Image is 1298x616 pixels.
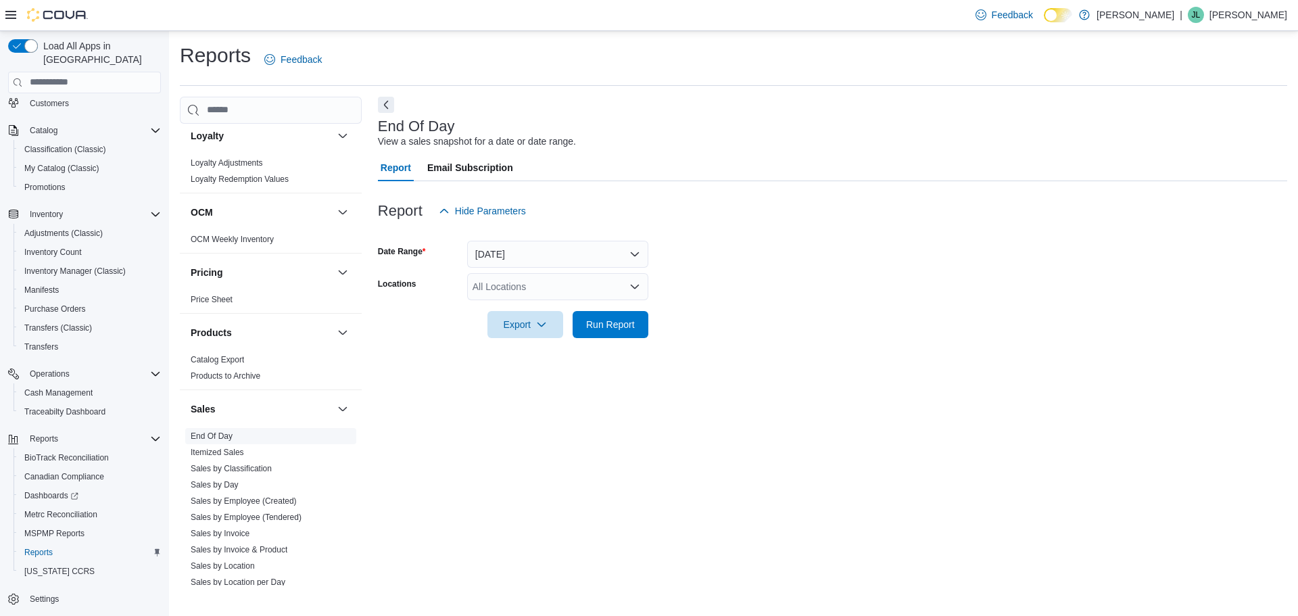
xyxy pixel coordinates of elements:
[19,301,91,317] a: Purchase Orders
[19,263,161,279] span: Inventory Manager (Classic)
[19,506,161,523] span: Metrc Reconciliation
[14,543,166,562] button: Reports
[19,544,58,561] a: Reports
[191,561,255,571] span: Sales by Location
[19,525,90,542] a: MSPMP Reports
[14,318,166,337] button: Transfers (Classic)
[335,128,351,144] button: Loyalty
[335,264,351,281] button: Pricing
[19,225,108,241] a: Adjustments (Classic)
[191,158,263,168] span: Loyalty Adjustments
[378,118,455,135] h3: End Of Day
[180,155,362,193] div: Loyalty
[191,266,222,279] h3: Pricing
[191,354,244,365] span: Catalog Export
[24,547,53,558] span: Reports
[24,490,78,501] span: Dashboards
[191,544,287,555] span: Sales by Invoice & Product
[19,506,103,523] a: Metrc Reconciliation
[19,339,64,355] a: Transfers
[19,563,100,579] a: [US_STATE] CCRS
[191,129,224,143] h3: Loyalty
[3,589,166,609] button: Settings
[14,178,166,197] button: Promotions
[191,479,239,490] span: Sales by Day
[24,266,126,277] span: Inventory Manager (Classic)
[19,404,161,420] span: Traceabilty Dashboard
[191,371,260,381] a: Products to Archive
[14,262,166,281] button: Inventory Manager (Classic)
[19,450,161,466] span: BioTrack Reconciliation
[24,323,92,333] span: Transfers (Classic)
[19,141,112,158] a: Classification (Classic)
[433,197,531,224] button: Hide Parameters
[19,301,161,317] span: Purchase Orders
[487,311,563,338] button: Export
[586,318,635,331] span: Run Report
[24,366,161,382] span: Operations
[14,486,166,505] a: Dashboards
[335,401,351,417] button: Sales
[496,311,555,338] span: Export
[24,95,161,112] span: Customers
[19,404,111,420] a: Traceabilty Dashboard
[19,320,97,336] a: Transfers (Classic)
[191,529,249,538] a: Sales by Invoice
[19,339,161,355] span: Transfers
[24,182,66,193] span: Promotions
[1209,7,1287,23] p: [PERSON_NAME]
[378,203,423,219] h3: Report
[191,448,244,457] a: Itemized Sales
[191,561,255,571] a: Sales by Location
[30,125,57,136] span: Catalog
[38,39,161,66] span: Load All Apps in [GEOGRAPHIC_DATA]
[191,326,232,339] h3: Products
[19,320,161,336] span: Transfers (Classic)
[24,471,104,482] span: Canadian Compliance
[14,140,166,159] button: Classification (Classic)
[335,204,351,220] button: OCM
[191,577,285,588] span: Sales by Location per Day
[19,450,114,466] a: BioTrack Reconciliation
[24,591,64,607] a: Settings
[30,209,63,220] span: Inventory
[24,95,74,112] a: Customers
[191,234,274,245] span: OCM Weekly Inventory
[335,325,351,341] button: Products
[378,97,394,113] button: Next
[24,590,161,607] span: Settings
[378,135,576,149] div: View a sales snapshot for a date or date range.
[191,513,302,522] a: Sales by Employee (Tendered)
[24,206,68,222] button: Inventory
[191,496,297,506] a: Sales by Employee (Created)
[24,366,75,382] button: Operations
[24,387,93,398] span: Cash Management
[3,121,166,140] button: Catalog
[19,263,131,279] a: Inventory Manager (Classic)
[191,266,332,279] button: Pricing
[180,291,362,313] div: Pricing
[19,563,161,579] span: Washington CCRS
[14,224,166,243] button: Adjustments (Classic)
[191,431,233,441] a: End Of Day
[24,431,161,447] span: Reports
[24,528,85,539] span: MSPMP Reports
[14,505,166,524] button: Metrc Reconciliation
[14,281,166,300] button: Manifests
[19,469,161,485] span: Canadian Compliance
[191,577,285,587] a: Sales by Location per Day
[191,235,274,244] a: OCM Weekly Inventory
[24,304,86,314] span: Purchase Orders
[191,464,272,473] a: Sales by Classification
[14,243,166,262] button: Inventory Count
[191,326,332,339] button: Products
[19,525,161,542] span: MSPMP Reports
[3,429,166,448] button: Reports
[19,160,105,176] a: My Catalog (Classic)
[3,364,166,383] button: Operations
[24,285,59,295] span: Manifests
[19,141,161,158] span: Classification (Classic)
[381,154,411,181] span: Report
[24,206,161,222] span: Inventory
